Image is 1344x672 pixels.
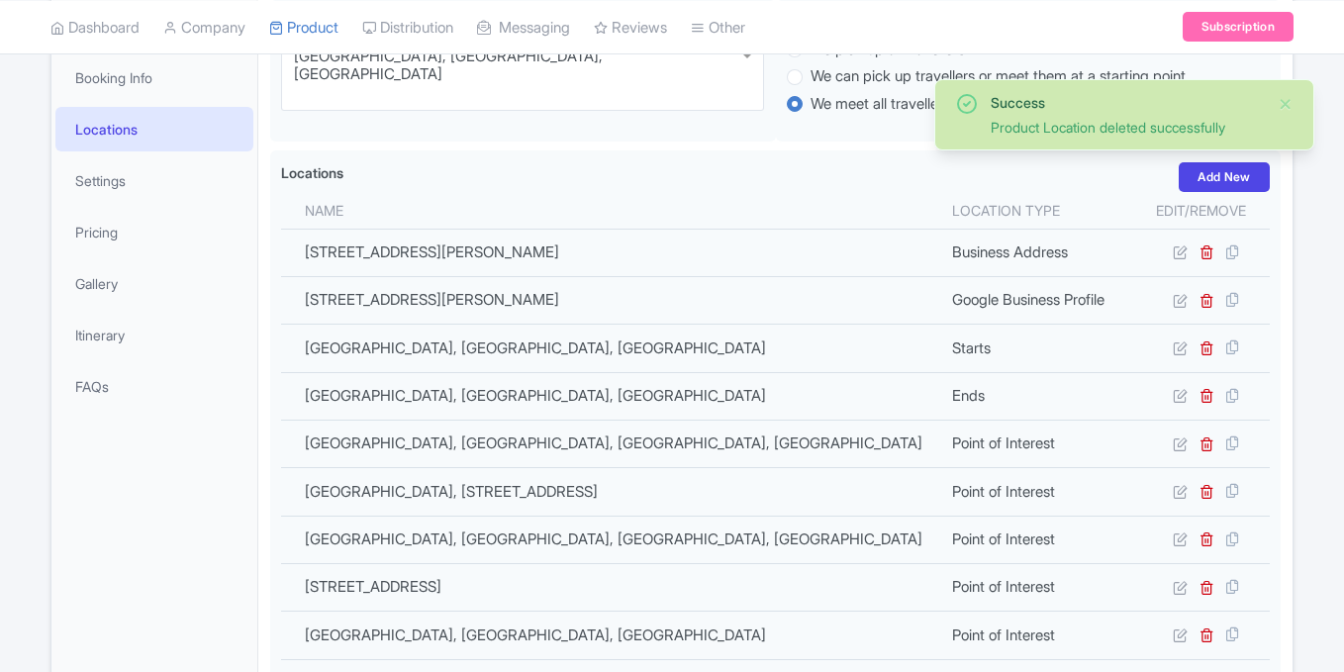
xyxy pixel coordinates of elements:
[281,192,940,230] th: Name
[281,372,940,420] td: [GEOGRAPHIC_DATA], [GEOGRAPHIC_DATA], [GEOGRAPHIC_DATA]
[281,229,940,276] td: [STREET_ADDRESS][PERSON_NAME]
[940,325,1132,372] td: Starts
[1179,162,1270,192] a: Add New
[940,420,1132,467] td: Point of Interest
[55,158,253,203] a: Settings
[940,276,1132,324] td: Google Business Profile
[55,55,253,100] a: Booking Info
[281,276,940,324] td: [STREET_ADDRESS][PERSON_NAME]
[991,92,1262,113] div: Success
[281,325,940,372] td: [GEOGRAPHIC_DATA], [GEOGRAPHIC_DATA], [GEOGRAPHIC_DATA]
[940,516,1132,563] td: Point of Interest
[940,563,1132,611] td: Point of Interest
[55,364,253,409] a: FAQs
[940,372,1132,420] td: Ends
[940,612,1132,659] td: Point of Interest
[55,210,253,254] a: Pricing
[55,261,253,306] a: Gallery
[281,563,940,611] td: [STREET_ADDRESS]
[55,107,253,151] a: Locations
[940,468,1132,516] td: Point of Interest
[294,48,751,83] div: [GEOGRAPHIC_DATA], [GEOGRAPHIC_DATA], [GEOGRAPHIC_DATA]
[281,162,343,183] label: Locations
[1278,92,1294,116] button: Close
[811,65,1186,88] label: We can pick up travellers or meet them at a starting point
[55,313,253,357] a: Itinerary
[281,420,940,467] td: [GEOGRAPHIC_DATA], [GEOGRAPHIC_DATA], [GEOGRAPHIC_DATA], [GEOGRAPHIC_DATA]
[1183,12,1294,42] a: Subscription
[940,192,1132,230] th: Location type
[1132,192,1270,230] th: Edit/Remove
[281,468,940,516] td: [GEOGRAPHIC_DATA], [STREET_ADDRESS]
[811,93,1069,116] label: We meet all travellers at a starting point
[281,516,940,563] td: [GEOGRAPHIC_DATA], [GEOGRAPHIC_DATA], [GEOGRAPHIC_DATA], [GEOGRAPHIC_DATA]
[991,117,1262,138] div: Product Location deleted successfully
[281,612,940,659] td: [GEOGRAPHIC_DATA], [GEOGRAPHIC_DATA], [GEOGRAPHIC_DATA]
[940,229,1132,276] td: Business Address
